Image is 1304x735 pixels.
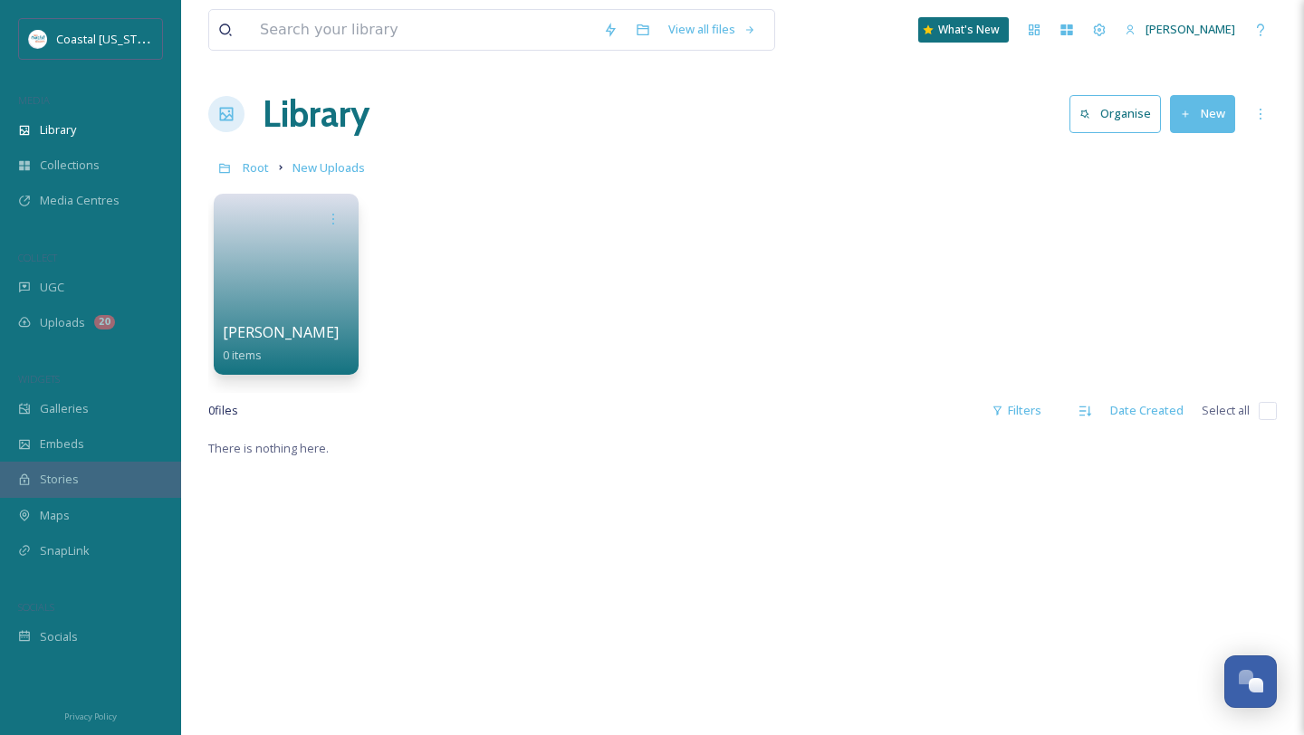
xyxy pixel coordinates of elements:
[251,10,594,50] input: Search your library
[292,159,365,176] span: New Uploads
[223,324,339,363] a: [PERSON_NAME]0 items
[243,159,269,176] span: Root
[18,600,54,614] span: SOCIALS
[40,507,70,524] span: Maps
[40,400,89,417] span: Galleries
[1224,655,1277,708] button: Open Chat
[223,347,262,363] span: 0 items
[40,628,78,645] span: Socials
[1202,402,1250,419] span: Select all
[918,17,1009,43] a: What's New
[983,393,1050,428] div: Filters
[40,542,90,559] span: SnapLink
[292,157,365,178] a: New Uploads
[18,372,60,386] span: WIDGETS
[1170,95,1235,132] button: New
[40,157,100,174] span: Collections
[29,30,47,48] img: download%20%281%29.jpeg
[94,315,115,329] div: 20
[1101,393,1193,428] div: Date Created
[1069,95,1161,132] button: Organise
[18,93,50,107] span: MEDIA
[1116,12,1244,47] a: [PERSON_NAME]
[18,251,57,264] span: COLLECT
[56,30,160,47] span: Coastal [US_STATE]
[64,711,117,722] span: Privacy Policy
[40,435,84,453] span: Embeds
[243,157,269,178] a: Root
[208,402,238,419] span: 0 file s
[40,471,79,488] span: Stories
[223,322,339,342] span: [PERSON_NAME]
[263,87,369,141] a: Library
[1146,21,1235,37] span: [PERSON_NAME]
[40,121,76,138] span: Library
[659,12,765,47] a: View all files
[40,279,64,296] span: UGC
[40,192,120,209] span: Media Centres
[64,704,117,726] a: Privacy Policy
[208,440,329,456] span: There is nothing here.
[40,314,85,331] span: Uploads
